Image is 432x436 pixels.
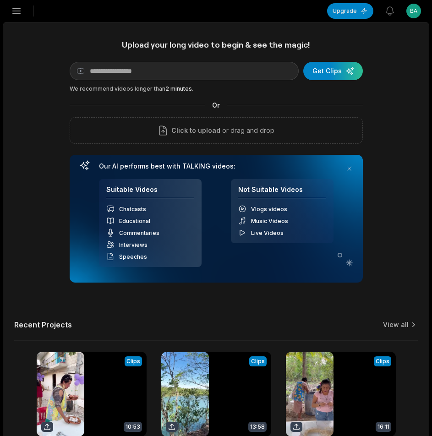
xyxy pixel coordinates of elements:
h1: Upload your long video to begin & see the magic! [70,39,363,50]
h4: Not Suitable Videos [238,185,326,199]
button: Upgrade [327,3,373,19]
span: Vlogs videos [251,206,287,213]
span: Live Videos [251,229,284,236]
p: or drag and drop [220,125,274,136]
button: Get Clips [303,62,363,80]
span: Interviews [119,241,148,248]
div: We recommend videos longer than . [70,85,363,93]
span: Chatcasts [119,206,146,213]
h4: Suitable Videos [106,185,194,199]
span: Commentaries [119,229,159,236]
span: Click to upload [171,125,220,136]
span: Educational [119,218,150,224]
span: Speeches [119,253,147,260]
a: View all [383,320,409,329]
span: 2 minutes [165,85,192,92]
span: Or [205,100,227,110]
h2: Recent Projects [14,320,72,329]
h3: Our AI performs best with TALKING videos: [99,162,334,170]
span: Music Videos [251,218,288,224]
